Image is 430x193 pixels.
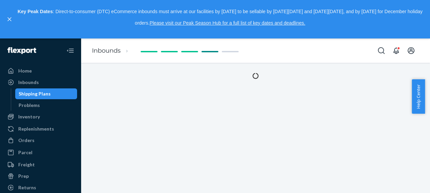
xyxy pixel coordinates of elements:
a: Home [4,65,77,76]
p: : Direct-to-consumer (DTC) eCommerce inbounds must arrive at our facilities by [DATE] to be sella... [16,6,424,29]
button: Close Navigation [64,44,77,57]
div: Replenishments [18,126,54,132]
a: Freight [4,159,77,170]
a: Prep [4,171,77,182]
div: Home [18,67,32,74]
a: Orders [4,135,77,146]
a: Inventory [4,111,77,122]
strong: Key Peak Dates [18,9,53,14]
button: close, [6,16,13,23]
a: Replenishments [4,123,77,134]
div: Parcel [18,149,32,156]
div: Orders [18,137,34,144]
a: Shipping Plans [15,88,77,99]
div: Prep [18,173,29,180]
button: Open Search Box [375,44,388,57]
img: Flexport logo [7,47,36,54]
a: Parcel [4,147,77,158]
a: Inbounds [92,47,121,54]
a: Problems [15,100,77,111]
div: Returns [18,184,36,191]
button: Open notifications [389,44,403,57]
a: Returns [4,182,77,193]
a: Inbounds [4,77,77,88]
div: Shipping Plans [19,90,51,97]
a: Please visit our Peak Season Hub for a full list of key dates and deadlines. [149,20,305,26]
button: Help Center [412,79,425,114]
button: Open account menu [404,44,418,57]
div: Inbounds [18,79,39,86]
div: Problems [19,102,40,109]
div: Freight [18,161,35,168]
div: Inventory [18,113,40,120]
ol: breadcrumbs [87,41,139,61]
